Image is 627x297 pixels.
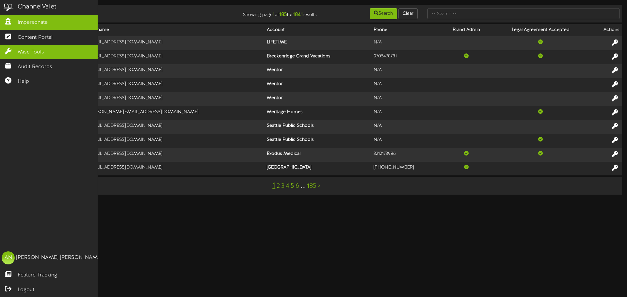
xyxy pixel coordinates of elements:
span: Help [18,78,29,85]
th: Brand Admin [441,24,492,36]
div: AN [2,251,15,264]
th: Seattle Public Schools [264,134,371,148]
th: Seattle Public Schools [264,120,371,134]
td: N/A [371,120,441,134]
td: N/A [371,92,441,106]
span: Misc Tools [18,49,44,56]
th: Username [85,24,264,36]
span: Impersonate [18,19,48,26]
th: Mentor [264,78,371,92]
th: Mentor [264,92,371,106]
a: 1 [272,182,275,190]
span: Content Portal [18,34,53,41]
a: 5 [291,183,294,190]
td: [EMAIL_ADDRESS][DOMAIN_NAME] [85,64,264,78]
td: N/A [371,134,441,148]
a: > [318,183,320,190]
input: -- Search -- [427,8,619,19]
th: Exodus Medical [264,148,371,162]
td: [EMAIL_ADDRESS][DOMAIN_NAME] [85,120,264,134]
td: N/A [371,36,441,50]
a: 6 [296,183,299,190]
td: [EMAIL_ADDRESS][DOMAIN_NAME] [85,92,264,106]
span: Feature Tracking [18,272,57,279]
td: 3212173986 [371,148,441,162]
th: Legal Agreement Accepted [492,24,589,36]
th: Actions [589,24,622,36]
a: 185 [307,183,316,190]
td: [EMAIL_ADDRESS][DOMAIN_NAME] [85,162,264,175]
td: [PHONE_NUMBER] [371,162,441,175]
td: [PERSON_NAME][EMAIL_ADDRESS][DOMAIN_NAME] [85,106,264,120]
a: 4 [286,183,289,190]
span: Audit Records [18,63,52,71]
td: [EMAIL_ADDRESS][DOMAIN_NAME] [85,134,264,148]
td: [EMAIL_ADDRESS][DOMAIN_NAME] [85,148,264,162]
td: N/A [371,106,441,120]
span: Logout [18,286,34,294]
td: N/A [371,78,441,92]
th: Account [264,24,371,36]
th: Meritage Homes [264,106,371,120]
a: 2 [277,183,280,190]
th: Breckenridge Grand Vacations [264,50,371,64]
td: [EMAIL_ADDRESS][DOMAIN_NAME] [85,36,264,50]
strong: 1841 [293,12,303,18]
th: Mentor [264,64,371,78]
td: [EMAIL_ADDRESS][DOMAIN_NAME] [85,50,264,64]
td: N/A [371,64,441,78]
th: [GEOGRAPHIC_DATA] [264,162,371,175]
strong: 185 [279,12,287,18]
a: ... [301,183,306,190]
div: Showing page of for results [221,7,322,19]
td: [EMAIL_ADDRESS][DOMAIN_NAME] [85,78,264,92]
th: LIFETIME [264,36,371,50]
th: Phone [371,24,441,36]
div: ChannelValet [18,2,56,12]
div: [PERSON_NAME] [PERSON_NAME] [16,254,102,261]
td: 9705478781 [371,50,441,64]
a: 3 [281,183,284,190]
button: Clear [398,8,418,19]
strong: 1 [273,12,275,18]
button: Search [370,8,397,19]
